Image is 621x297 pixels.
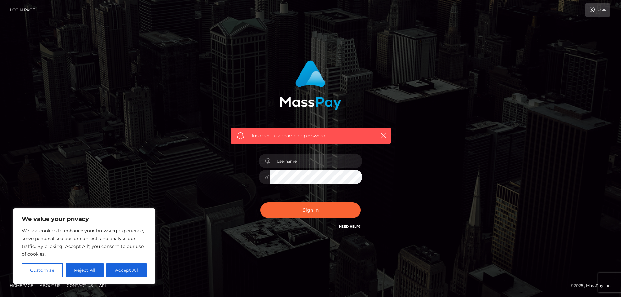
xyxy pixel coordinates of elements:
div: © 2025 , MassPay Inc. [571,282,616,289]
button: Accept All [106,263,147,277]
a: Need Help? [339,224,361,228]
span: Incorrect username or password. [252,133,370,139]
a: Login Page [10,3,35,17]
button: Customise [22,263,63,277]
a: About Us [37,281,63,291]
a: Login [585,3,610,17]
a: Contact Us [64,281,95,291]
button: Sign in [260,202,361,218]
input: Username... [270,154,362,168]
p: We use cookies to enhance your browsing experience, serve personalised ads or content, and analys... [22,227,147,258]
p: We value your privacy [22,215,147,223]
button: Reject All [66,263,104,277]
img: MassPay Login [280,60,341,110]
a: API [96,281,109,291]
a: Homepage [7,281,36,291]
div: We value your privacy [13,208,155,284]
